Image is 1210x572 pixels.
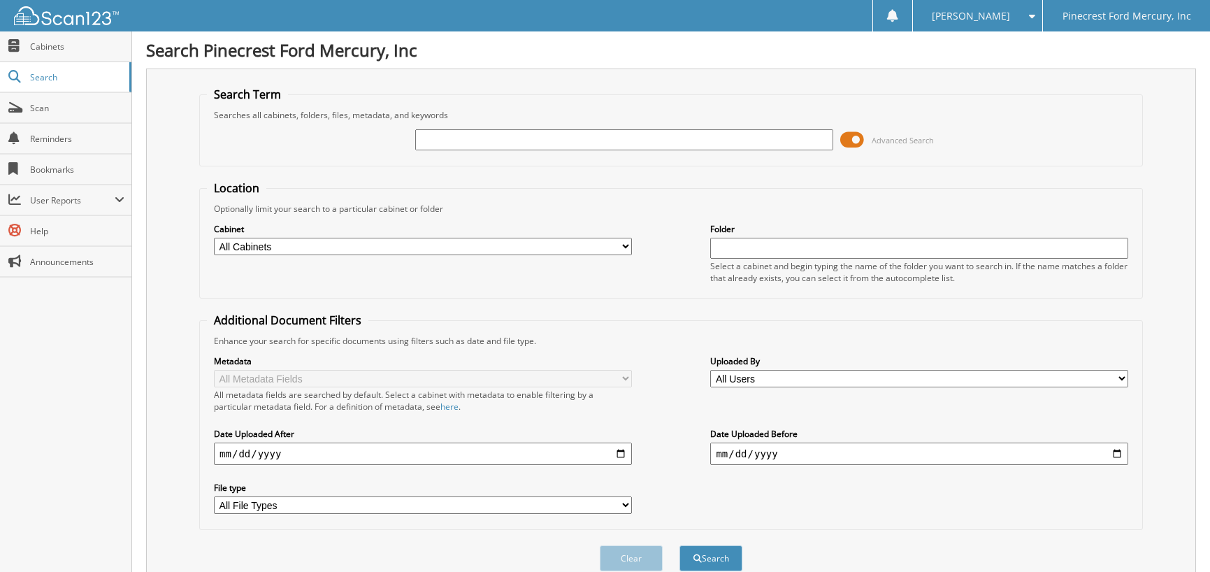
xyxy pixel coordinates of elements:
[30,41,124,52] span: Cabinets
[30,194,115,206] span: User Reports
[710,260,1128,284] div: Select a cabinet and begin typing the name of the folder you want to search in. If the name match...
[30,256,124,268] span: Announcements
[207,313,368,328] legend: Additional Document Filters
[872,135,934,145] span: Advanced Search
[710,428,1128,440] label: Date Uploaded Before
[30,133,124,145] span: Reminders
[710,223,1128,235] label: Folder
[14,6,119,25] img: scan123-logo-white.svg
[30,102,124,114] span: Scan
[207,109,1135,121] div: Searches all cabinets, folders, files, metadata, and keywords
[440,401,459,413] a: here
[146,38,1196,62] h1: Search Pinecrest Ford Mercury, Inc
[30,164,124,176] span: Bookmarks
[214,389,632,413] div: All metadata fields are searched by default. Select a cabinet with metadata to enable filtering b...
[932,12,1010,20] span: [PERSON_NAME]
[214,223,632,235] label: Cabinet
[207,87,288,102] legend: Search Term
[214,355,632,367] label: Metadata
[207,335,1135,347] div: Enhance your search for specific documents using filters such as date and file type.
[1063,12,1191,20] span: Pinecrest Ford Mercury, Inc
[207,180,266,196] legend: Location
[30,71,122,83] span: Search
[710,355,1128,367] label: Uploaded By
[710,443,1128,465] input: end
[30,225,124,237] span: Help
[214,428,632,440] label: Date Uploaded After
[207,203,1135,215] div: Optionally limit your search to a particular cabinet or folder
[679,545,742,571] button: Search
[214,482,632,494] label: File type
[600,545,663,571] button: Clear
[214,443,632,465] input: start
